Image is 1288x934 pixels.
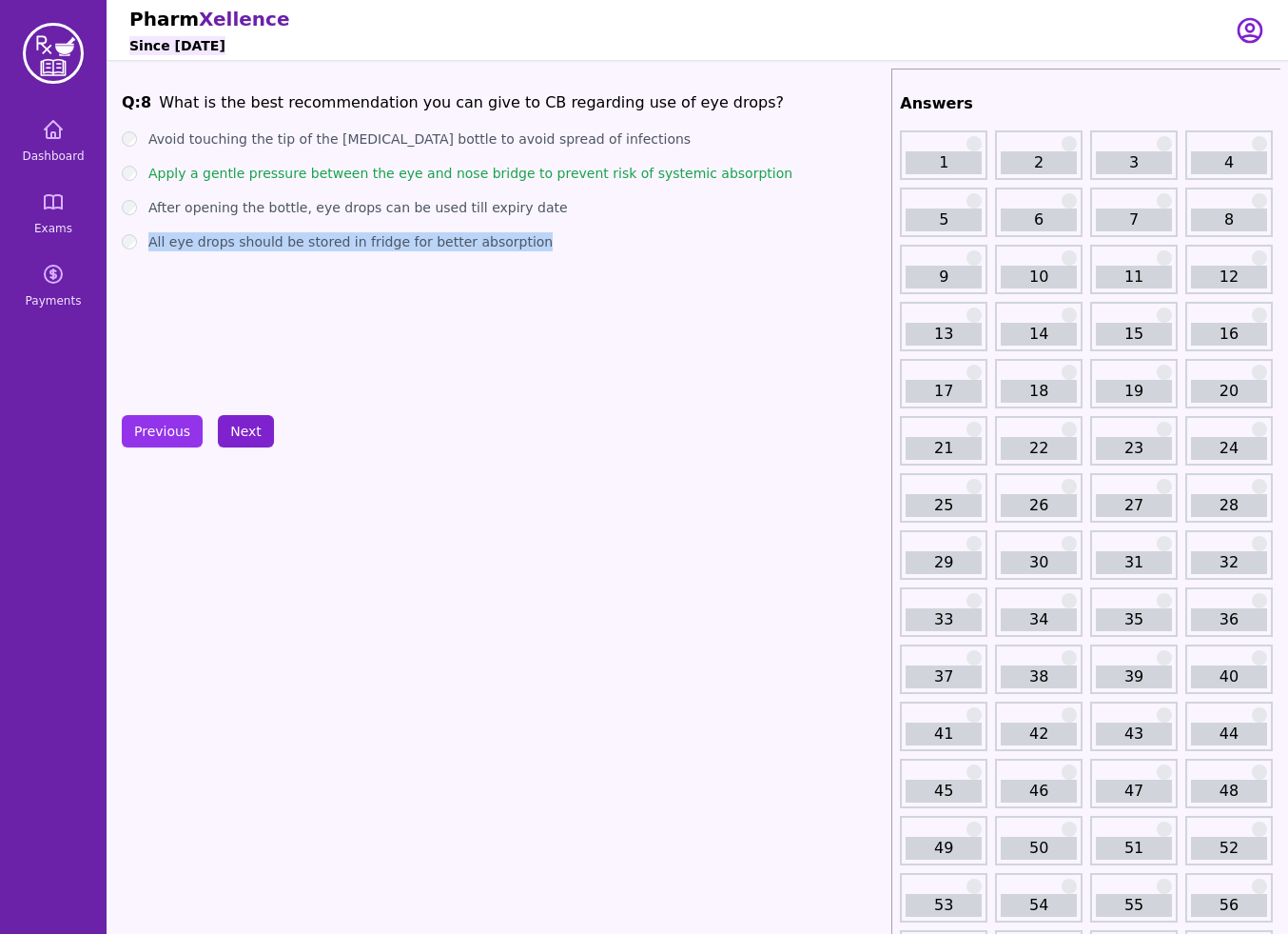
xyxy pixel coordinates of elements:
span: Xellence [199,8,289,30]
a: 6 [1001,209,1077,231]
a: 33 [906,608,982,631]
h1: What is the best recommendation you can give to CB regarding use of eye drops? [159,91,784,114]
a: 24 [1191,437,1267,460]
a: 52 [1191,837,1267,860]
a: Payments [8,251,99,320]
a: Dashboard [8,107,99,175]
label: All eye drops should be stored in fridge for better absorption [148,232,553,251]
a: 20 [1191,380,1267,403]
a: 56 [1191,894,1267,917]
a: 10 [1001,266,1077,288]
a: 30 [1001,551,1077,574]
a: 16 [1191,323,1267,346]
span: Pharm [129,8,199,30]
a: 44 [1191,723,1267,745]
a: 9 [906,266,982,288]
span: Payments [26,293,82,308]
a: 51 [1096,837,1172,860]
a: 2 [1001,151,1077,174]
a: 4 [1191,151,1267,174]
a: 27 [1096,494,1172,517]
a: 40 [1191,666,1267,688]
a: 46 [1001,780,1077,803]
a: 35 [1096,608,1172,631]
a: 19 [1096,380,1172,403]
a: 22 [1001,437,1077,460]
a: 49 [906,837,982,860]
label: Avoid touching the tip of the [MEDICAL_DATA] bottle to avoid spread of infections [148,129,691,149]
a: 26 [1001,494,1077,517]
a: 25 [906,494,982,517]
a: 3 [1096,151,1172,174]
a: 1 [906,151,982,174]
a: 37 [906,666,982,688]
a: 50 [1001,837,1077,860]
a: 42 [1001,723,1077,745]
a: 48 [1191,780,1267,803]
a: 34 [1001,608,1077,631]
a: 5 [906,209,982,231]
a: 23 [1096,437,1172,460]
a: 53 [906,894,982,917]
a: 7 [1096,209,1172,231]
span: Dashboard [22,149,84,164]
a: 8 [1191,209,1267,231]
label: Apply a gentle pressure between the eye and nose bridge to prevent risk of systemic absorption [148,164,792,183]
a: Exams [8,179,99,248]
a: 54 [1001,894,1077,917]
a: 13 [906,323,982,346]
a: 39 [1096,666,1172,688]
label: After opening the bottle, eye drops can be used till expiry date [148,198,568,217]
a: 17 [906,380,982,403]
h6: Since [DATE] [129,36,225,55]
a: 45 [906,780,982,803]
a: 15 [1096,323,1172,346]
button: Previous [122,415,203,447]
a: 12 [1191,266,1267,288]
a: 29 [906,551,982,574]
a: 14 [1001,323,1077,346]
a: 36 [1191,608,1267,631]
h2: Answers [900,92,1273,115]
img: PharmXellence Logo [23,23,84,84]
h1: Q: 8 [122,91,151,114]
a: 38 [1001,666,1077,688]
a: 18 [1001,380,1077,403]
a: 43 [1096,723,1172,745]
a: 11 [1096,266,1172,288]
a: 21 [906,437,982,460]
span: Exams [34,221,72,236]
button: Next [218,415,274,447]
a: 55 [1096,894,1172,917]
a: 32 [1191,551,1267,574]
a: 41 [906,723,982,745]
a: 31 [1096,551,1172,574]
a: 28 [1191,494,1267,517]
a: 47 [1096,780,1172,803]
